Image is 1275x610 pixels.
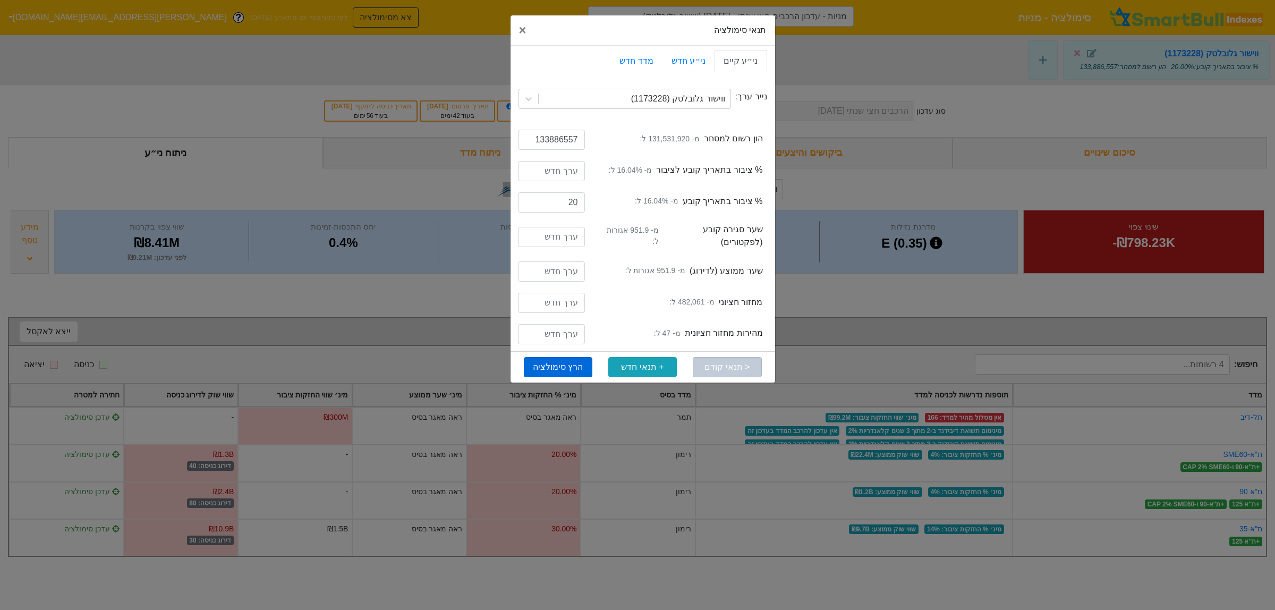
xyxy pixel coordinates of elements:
span: × [519,23,526,37]
button: הרץ סימולציה [524,357,592,377]
small: מ- 482,061 ל: [669,296,715,308]
input: ערך חדש [518,293,585,313]
label: מחזור חציוני [665,296,762,309]
a: ני״ע חדש [662,50,715,72]
input: ערך חדש [518,161,585,181]
input: ערך חדש [518,324,585,344]
label: שער ממוצע (לדירוג) [621,265,763,277]
small: מ- 951.9 אגורות ל: [625,265,685,276]
div: ווישור גלובלטק (1173228) [631,92,725,105]
label: % ציבור בתאריך קובע [631,195,762,208]
input: ערך חדש [518,261,585,282]
input: ערך חדש [518,227,585,247]
button: < תנאי קודם [693,357,761,377]
div: תנאי סימולציה [511,15,775,46]
label: % ציבור בתאריך קובע לציבור [605,164,763,176]
button: + תנאי חדש [608,357,677,377]
input: ערך חדש [518,130,585,150]
label: הון רשום למסחר [635,132,762,145]
a: ני״ע קיים [715,50,767,72]
label: שער סגירה קובע (לפקטורים) [597,223,763,249]
small: מ- 16.04% ל: [609,165,652,176]
small: מ- 16.04% ל: [635,196,678,207]
small: מ- 131,531,920 ל: [640,133,699,145]
small: מ- 47 ל: [654,328,681,339]
a: מדד חדש [610,50,662,72]
small: מ- 951.9 אגורות ל: [601,225,659,247]
label: מהירות מחזור חציונית [650,327,763,340]
label: נייר ערך: [735,90,767,103]
input: ערך חדש [518,192,585,213]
